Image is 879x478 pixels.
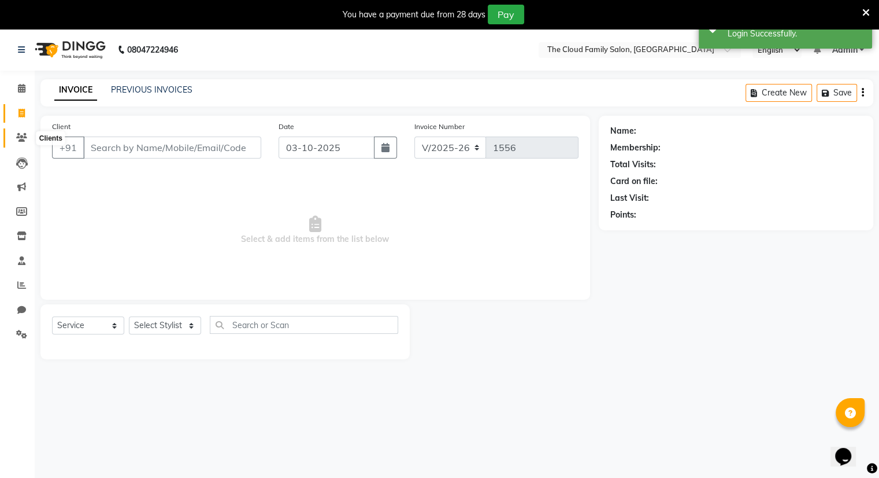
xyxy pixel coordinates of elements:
[728,28,863,40] div: Login Successfully.
[111,84,192,95] a: PREVIOUS INVOICES
[210,316,398,334] input: Search or Scan
[610,142,661,154] div: Membership:
[610,159,656,171] div: Total Visits:
[83,137,261,159] input: Search by Name/Mobile/Email/Code
[54,80,97,101] a: INVOICE
[610,192,649,204] div: Last Visit:
[610,125,636,137] div: Name:
[343,9,485,21] div: You have a payment due from 28 days
[610,209,636,221] div: Points:
[610,175,658,187] div: Card on file:
[279,122,294,132] label: Date
[127,34,178,66] b: 08047224946
[817,84,857,102] button: Save
[832,44,857,56] span: Admin
[414,122,465,132] label: Invoice Number
[52,172,578,288] span: Select & add items from the list below
[830,432,867,466] iframe: chat widget
[52,122,71,132] label: Client
[29,34,109,66] img: logo
[488,5,524,24] button: Pay
[36,131,65,145] div: Clients
[746,84,812,102] button: Create New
